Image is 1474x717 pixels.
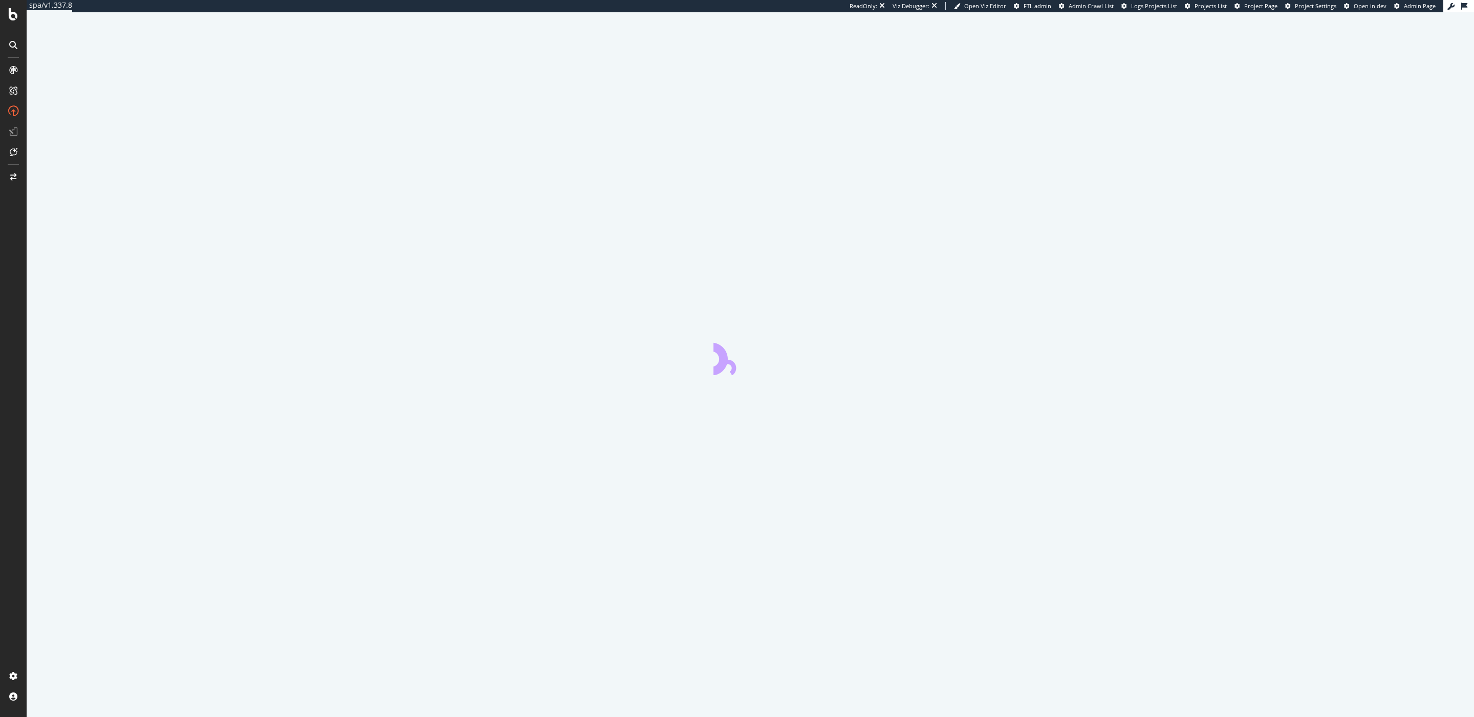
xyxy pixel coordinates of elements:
[1069,2,1114,10] span: Admin Crawl List
[1244,2,1277,10] span: Project Page
[1354,2,1386,10] span: Open in dev
[1121,2,1177,10] a: Logs Projects List
[1059,2,1114,10] a: Admin Crawl List
[1344,2,1386,10] a: Open in dev
[954,2,1006,10] a: Open Viz Editor
[1234,2,1277,10] a: Project Page
[1131,2,1177,10] span: Logs Projects List
[713,338,787,375] div: animation
[893,2,929,10] div: Viz Debugger:
[1185,2,1227,10] a: Projects List
[1024,2,1051,10] span: FTL admin
[1394,2,1436,10] a: Admin Page
[1285,2,1336,10] a: Project Settings
[1404,2,1436,10] span: Admin Page
[1195,2,1227,10] span: Projects List
[1014,2,1051,10] a: FTL admin
[1295,2,1336,10] span: Project Settings
[964,2,1006,10] span: Open Viz Editor
[850,2,877,10] div: ReadOnly:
